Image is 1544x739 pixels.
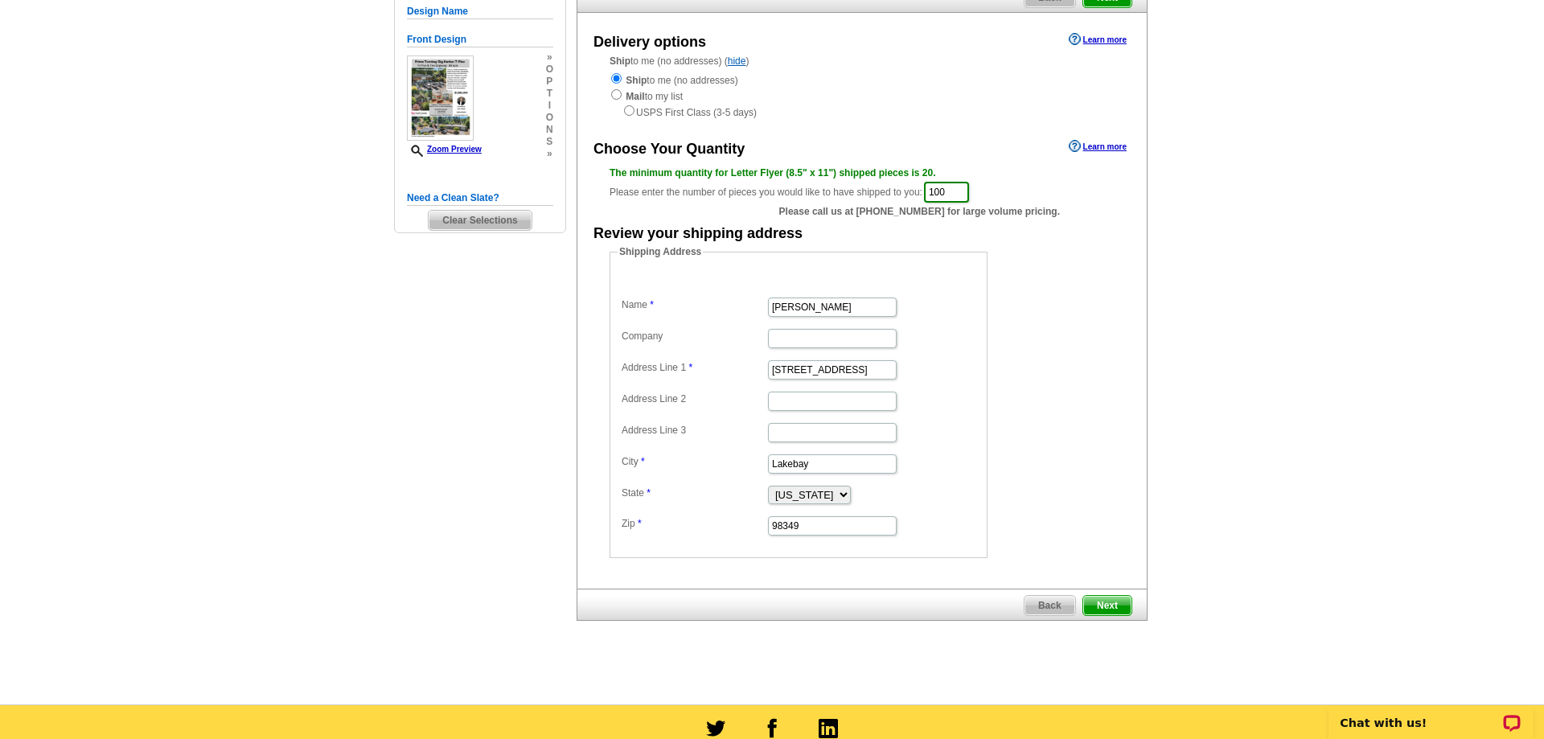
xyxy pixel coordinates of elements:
[622,392,766,406] label: Address Line 2
[546,51,553,64] span: »
[622,516,766,531] label: Zip
[622,454,766,469] label: City
[1069,33,1127,46] a: Learn more
[407,4,553,19] h5: Design Name
[610,166,1115,204] div: Please enter the number of pieces you would like to have shipped to you:
[577,54,1147,120] div: to me (no addresses) ( )
[1069,140,1127,153] a: Learn more
[407,145,482,154] a: Zoom Preview
[622,486,766,500] label: State
[407,191,553,206] h5: Need a Clean Slate?
[593,138,745,160] div: Choose Your Quantity
[622,329,766,343] label: Company
[407,32,553,47] h5: Front Design
[626,75,647,86] strong: Ship
[546,88,553,100] span: t
[622,360,766,375] label: Address Line 1
[622,423,766,437] label: Address Line 3
[1024,595,1076,616] a: Back
[546,148,553,160] span: »
[610,72,1115,120] div: to me (no addresses) to my list
[1025,596,1075,615] span: Back
[593,223,803,244] div: Review your shipping address
[407,55,474,141] img: small-thumb.jpg
[546,100,553,112] span: i
[429,211,531,230] span: Clear Selections
[779,204,1060,219] span: Please call us at [PHONE_NUMBER] for large volume pricing.
[626,91,644,102] strong: Mail
[1083,596,1131,615] span: Next
[618,244,703,259] legend: Shipping Address
[546,136,553,148] span: s
[546,64,553,76] span: o
[546,76,553,88] span: p
[622,298,766,312] label: Name
[593,31,706,53] div: Delivery options
[610,55,630,67] strong: Ship
[1318,688,1544,739] iframe: LiveChat chat widget
[546,112,553,124] span: o
[546,124,553,136] span: n
[728,55,746,67] a: hide
[610,104,1115,120] div: USPS First Class (3-5 days)
[610,166,1115,180] div: The minimum quantity for Letter Flyer (8.5" x 11") shipped pieces is 20.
